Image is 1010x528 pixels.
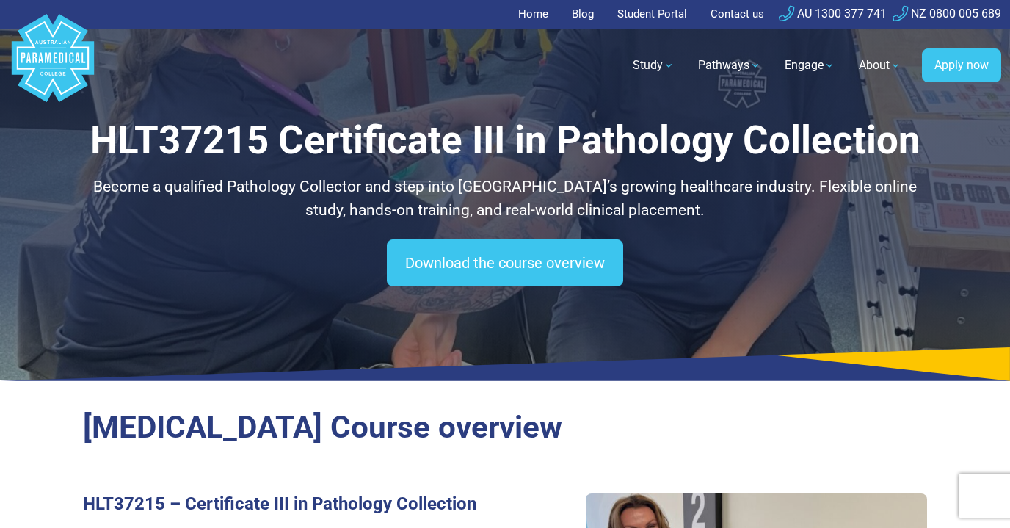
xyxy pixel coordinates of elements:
a: Engage [776,45,844,86]
a: NZ 0800 005 689 [893,7,1001,21]
a: Australian Paramedical College [9,29,97,103]
p: Become a qualified Pathology Collector and step into [GEOGRAPHIC_DATA]’s growing healthcare indus... [83,176,926,222]
a: Download the course overview [387,239,623,286]
a: AU 1300 377 741 [779,7,887,21]
a: Pathways [689,45,770,86]
h3: HLT37215 – Certificate III in Pathology Collection [83,493,496,515]
h2: [MEDICAL_DATA] Course overview [83,409,926,446]
a: About [850,45,910,86]
h1: HLT37215 Certificate III in Pathology Collection [83,117,926,164]
a: Apply now [922,48,1001,82]
a: Study [624,45,683,86]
